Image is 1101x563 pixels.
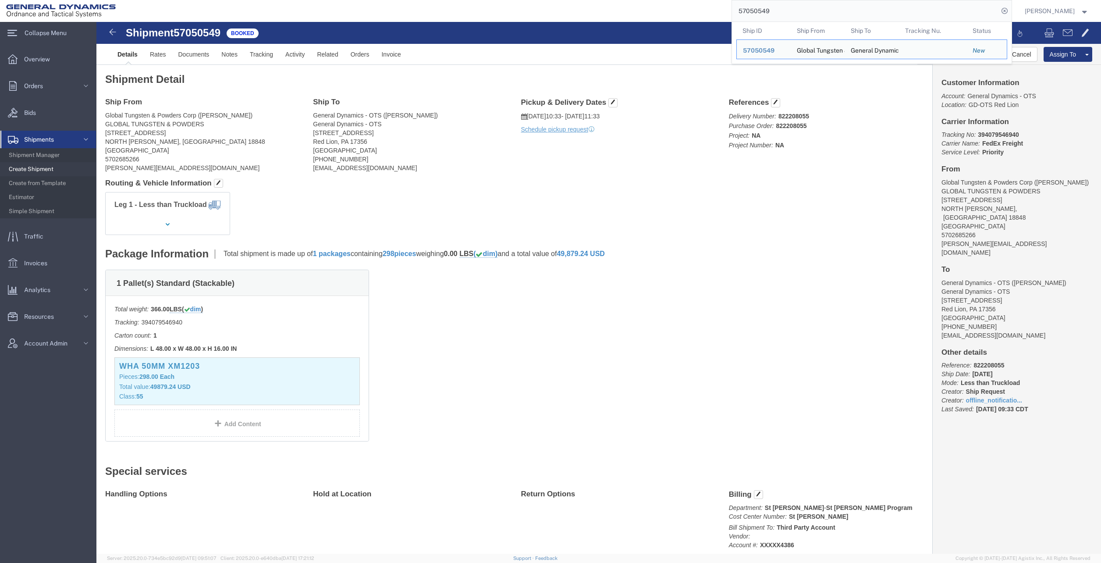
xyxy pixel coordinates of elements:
[736,22,791,39] th: Ship ID
[0,254,96,272] a: Invoices
[24,77,49,95] span: Orders
[0,50,96,68] a: Overview
[9,189,90,206] span: Estimator
[0,228,96,245] a: Traffic
[0,77,96,95] a: Orders
[25,24,73,42] span: Collapse Menu
[0,281,96,299] a: Analytics
[743,46,785,55] div: 57050549
[107,556,217,561] span: Server: 2025.20.0-734e5bc92d9
[9,175,90,192] span: Create from Template
[1024,6,1089,16] button: [PERSON_NAME]
[736,22,1012,64] table: Search Results
[9,203,90,220] span: Simple Shipment
[845,22,899,39] th: Ship To
[790,22,845,39] th: Ship From
[851,40,893,59] div: General Dynamics - OTS
[0,308,96,325] a: Resources
[6,4,116,18] img: logo
[955,555,1090,562] span: Copyright © [DATE]-[DATE] Agistix Inc., All Rights Reserved
[9,146,90,164] span: Shipment Manager
[96,22,1101,554] iframe: FS Legacy Container
[973,46,1001,55] div: New
[24,308,60,325] span: Resources
[24,228,50,245] span: Traffic
[220,556,314,561] span: Client: 2025.20.0-e640dba
[0,131,96,148] a: Shipments
[743,47,774,54] span: 57050549
[0,335,96,352] a: Account Admin
[281,556,314,561] span: [DATE] 17:21:12
[899,22,966,39] th: Tracking Nu.
[24,281,57,299] span: Analytics
[535,556,558,561] a: Feedback
[513,556,535,561] a: Support
[966,22,1007,39] th: Status
[181,556,217,561] span: [DATE] 09:51:07
[24,50,56,68] span: Overview
[1025,6,1075,16] span: Russell Borum
[24,254,53,272] span: Invoices
[9,160,90,178] span: Create Shipment
[0,104,96,121] a: Bids
[24,335,74,352] span: Account Admin
[24,131,60,148] span: Shipments
[732,0,998,21] input: Search for shipment number, reference number
[24,104,42,121] span: Bids
[796,40,838,59] div: Global Tungsten & Powders Corp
